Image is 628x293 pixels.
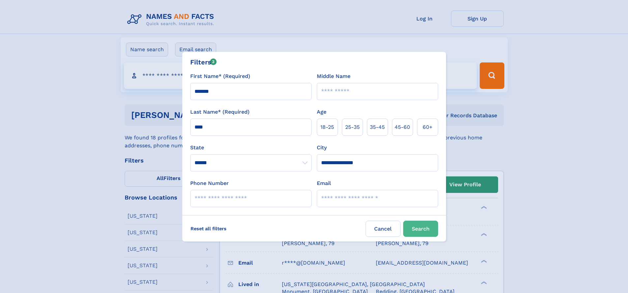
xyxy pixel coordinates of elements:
[190,144,312,152] label: State
[320,123,334,131] span: 18‑25
[370,123,385,131] span: 35‑45
[317,179,331,187] label: Email
[317,108,326,116] label: Age
[423,123,433,131] span: 60+
[186,221,231,237] label: Reset all filters
[190,108,250,116] label: Last Name* (Required)
[317,72,350,80] label: Middle Name
[403,221,438,237] button: Search
[190,57,217,67] div: Filters
[190,72,250,80] label: First Name* (Required)
[190,179,229,187] label: Phone Number
[345,123,360,131] span: 25‑35
[395,123,410,131] span: 45‑60
[366,221,401,237] label: Cancel
[317,144,327,152] label: City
